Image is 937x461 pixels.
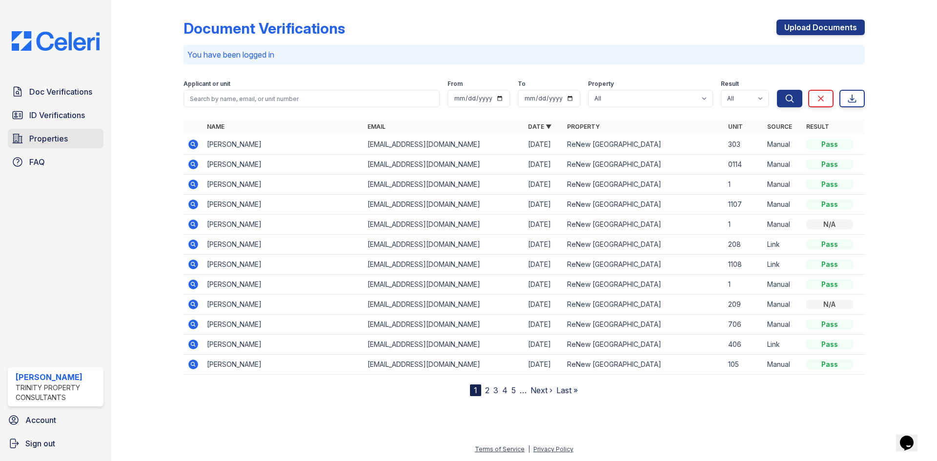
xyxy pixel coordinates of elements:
a: FAQ [8,152,103,172]
td: Link [763,235,802,255]
td: [EMAIL_ADDRESS][DOMAIN_NAME] [364,355,524,375]
div: Trinity Property Consultants [16,383,100,402]
td: Manual [763,295,802,315]
label: Property [588,80,614,88]
div: Pass [806,360,853,369]
a: 4 [502,385,508,395]
div: N/A [806,220,853,229]
div: Pass [806,180,853,189]
td: ReNew [GEOGRAPHIC_DATA] [563,255,724,275]
div: Pass [806,260,853,269]
td: [DATE] [524,175,563,195]
td: [DATE] [524,215,563,235]
td: [EMAIL_ADDRESS][DOMAIN_NAME] [364,155,524,175]
td: [PERSON_NAME] [203,335,364,355]
div: Pass [806,240,853,249]
span: Properties [29,133,68,144]
td: [DATE] [524,255,563,275]
td: 1108 [724,255,763,275]
td: 706 [724,315,763,335]
td: [PERSON_NAME] [203,195,364,215]
span: ID Verifications [29,109,85,121]
td: [PERSON_NAME] [203,215,364,235]
a: Upload Documents [776,20,865,35]
label: Result [721,80,739,88]
span: Sign out [25,438,55,449]
td: [DATE] [524,195,563,215]
div: Pass [806,340,853,349]
a: Source [767,123,792,130]
td: 406 [724,335,763,355]
td: ReNew [GEOGRAPHIC_DATA] [563,275,724,295]
div: | [528,445,530,453]
td: [DATE] [524,335,563,355]
td: [EMAIL_ADDRESS][DOMAIN_NAME] [364,315,524,335]
td: ReNew [GEOGRAPHIC_DATA] [563,335,724,355]
td: ReNew [GEOGRAPHIC_DATA] [563,195,724,215]
td: Manual [763,315,802,335]
td: [DATE] [524,275,563,295]
a: Sign out [4,434,107,453]
td: [PERSON_NAME] [203,255,364,275]
a: 2 [485,385,489,395]
div: [PERSON_NAME] [16,371,100,383]
a: Property [567,123,600,130]
div: 1 [470,384,481,396]
div: Pass [806,320,853,329]
a: Privacy Policy [533,445,573,453]
label: Applicant or unit [183,80,230,88]
span: FAQ [29,156,45,168]
a: 5 [511,385,516,395]
a: Email [367,123,386,130]
img: CE_Logo_Blue-a8612792a0a2168367f1c8372b55b34899dd931a85d93a1a3d3e32e68fde9ad4.png [4,31,107,51]
td: 1107 [724,195,763,215]
td: ReNew [GEOGRAPHIC_DATA] [563,215,724,235]
a: Terms of Service [475,445,525,453]
p: You have been logged in [187,49,861,60]
td: [DATE] [524,155,563,175]
div: Pass [806,280,853,289]
td: 1 [724,215,763,235]
iframe: chat widget [896,422,927,451]
td: ReNew [GEOGRAPHIC_DATA] [563,355,724,375]
td: [EMAIL_ADDRESS][DOMAIN_NAME] [364,295,524,315]
td: ReNew [GEOGRAPHIC_DATA] [563,295,724,315]
div: Document Verifications [183,20,345,37]
td: [PERSON_NAME] [203,275,364,295]
td: [DATE] [524,135,563,155]
a: Unit [728,123,743,130]
td: [PERSON_NAME] [203,155,364,175]
a: Date ▼ [528,123,551,130]
td: Manual [763,175,802,195]
td: 1 [724,275,763,295]
a: ID Verifications [8,105,103,125]
td: [PERSON_NAME] [203,315,364,335]
a: Last » [556,385,578,395]
td: Manual [763,275,802,295]
td: [EMAIL_ADDRESS][DOMAIN_NAME] [364,215,524,235]
td: Manual [763,195,802,215]
td: ReNew [GEOGRAPHIC_DATA] [563,235,724,255]
a: Account [4,410,107,430]
td: [DATE] [524,315,563,335]
td: Manual [763,155,802,175]
div: N/A [806,300,853,309]
td: [DATE] [524,355,563,375]
div: Pass [806,140,853,149]
td: [PERSON_NAME] [203,355,364,375]
a: Properties [8,129,103,148]
span: Doc Verifications [29,86,92,98]
div: Pass [806,200,853,209]
td: Link [763,335,802,355]
td: 208 [724,235,763,255]
td: Manual [763,135,802,155]
td: 303 [724,135,763,155]
td: ReNew [GEOGRAPHIC_DATA] [563,175,724,195]
a: Name [207,123,224,130]
label: To [518,80,526,88]
a: Doc Verifications [8,82,103,101]
td: [EMAIL_ADDRESS][DOMAIN_NAME] [364,335,524,355]
label: From [448,80,463,88]
td: [EMAIL_ADDRESS][DOMAIN_NAME] [364,175,524,195]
